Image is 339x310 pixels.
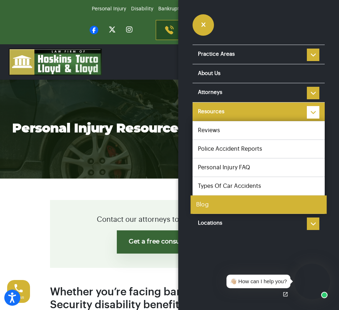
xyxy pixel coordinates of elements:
a: Locations [193,214,325,233]
a: Police Accident Reports [193,140,325,158]
div: Contact our attorneys to discuss your case. [50,200,289,268]
div: 👋🏼 How can I help you? [230,277,287,286]
a: Contact us [DATE][PHONE_NUMBER] [156,20,250,40]
a: Disability [131,6,153,11]
a: Types of Car Accidents [193,177,325,195]
h1: Personal Injury Resources [12,121,326,136]
a: Get a free consultation [117,230,222,254]
a: Resources [193,102,325,121]
a: Open chat [278,287,293,302]
img: logo [9,49,102,75]
a: Blog [190,195,326,214]
a: Bankruptcy [158,6,185,11]
a: Attorneys [193,83,325,102]
a: Reviews [193,121,325,139]
a: Personal Injury [92,6,126,11]
a: About Us [193,64,325,83]
a: Personal injury FAQ [193,159,325,176]
a: Practice Areas [193,45,325,64]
